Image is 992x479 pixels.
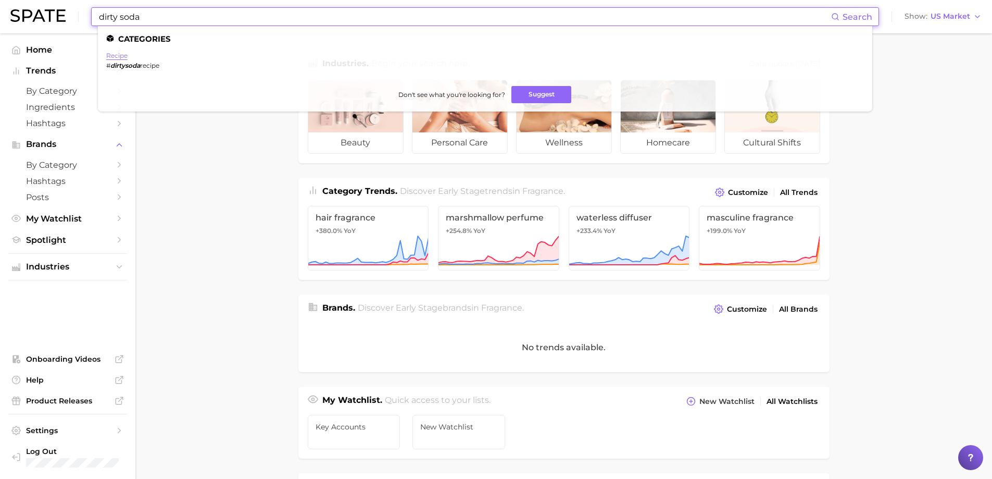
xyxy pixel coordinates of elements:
[10,9,66,22] img: SPATE
[8,99,127,115] a: Ingredients
[308,206,429,271] a: hair fragrance+380.0% YoY
[446,227,472,235] span: +254.8%
[8,211,127,227] a: My Watchlist
[106,52,128,59] a: recipe
[322,394,382,409] h1: My Watchlist.
[322,303,355,313] span: Brands .
[106,62,110,69] span: #
[308,415,400,449] a: Key Accounts
[780,188,818,197] span: All Trends
[777,186,820,200] a: All Trends
[724,80,820,154] a: cultural shifts
[344,227,356,235] span: YoY
[26,45,109,55] span: Home
[473,227,485,235] span: YoY
[26,262,109,272] span: Industries
[767,397,818,406] span: All Watchlists
[8,83,127,99] a: by Category
[400,186,565,196] span: Discover Early Stage trends in .
[420,423,497,431] span: New Watchlist
[699,397,755,406] span: New Watchlist
[8,232,127,248] a: Spotlight
[26,102,109,112] span: Ingredients
[728,188,768,197] span: Customize
[620,80,716,154] a: homecare
[358,303,524,313] span: Discover Early Stage brands in .
[779,305,818,314] span: All Brands
[26,118,109,128] span: Hashtags
[26,176,109,186] span: Hashtags
[316,227,342,235] span: +380.0%
[26,160,109,170] span: by Category
[8,189,127,205] a: Posts
[734,227,746,235] span: YoY
[8,351,127,367] a: Onboarding Videos
[516,80,612,154] a: wellness
[412,80,508,154] a: personal care
[8,393,127,409] a: Product Releases
[776,302,820,316] a: All Brands
[8,372,127,388] a: Help
[398,91,505,99] span: Don't see what you're looking for?
[8,423,127,438] a: Settings
[412,415,505,449] a: New Watchlist
[385,394,491,409] h2: Quick access to your lists.
[576,213,682,223] span: waterless diffuser
[905,14,927,19] span: Show
[26,375,109,385] span: Help
[412,132,507,153] span: personal care
[517,132,611,153] span: wellness
[931,14,970,19] span: US Market
[522,186,563,196] span: fragrance
[8,42,127,58] a: Home
[727,305,767,314] span: Customize
[902,10,984,23] button: ShowUS Market
[725,132,820,153] span: cultural shifts
[106,34,864,43] li: Categories
[26,426,109,435] span: Settings
[711,302,769,316] button: Customize
[26,192,109,202] span: Posts
[298,323,830,372] div: No trends available.
[8,157,127,173] a: by Category
[8,63,127,79] button: Trends
[843,12,872,22] span: Search
[446,213,551,223] span: marshmallow perfume
[699,206,820,271] a: masculine fragrance+199.0% YoY
[438,206,559,271] a: marshmallow perfume+254.8% YoY
[26,447,132,456] span: Log Out
[308,80,404,154] a: beauty
[26,396,109,406] span: Product Releases
[621,132,715,153] span: homecare
[316,213,421,223] span: hair fragrance
[8,259,127,275] button: Industries
[98,8,831,26] input: Search here for a brand, industry, or ingredient
[569,206,690,271] a: waterless diffuser+233.4% YoY
[481,303,522,313] span: fragrance
[604,227,616,235] span: YoY
[110,62,140,69] em: dirtysoda
[140,62,159,69] span: recipe
[26,354,109,364] span: Onboarding Videos
[8,115,127,131] a: Hashtags
[316,423,393,431] span: Key Accounts
[576,227,602,235] span: +233.4%
[26,86,109,96] span: by Category
[322,186,397,196] span: Category Trends .
[8,444,127,471] a: Log out. Currently logged in with e-mail laura.epstein@givaudan.com.
[26,214,109,224] span: My Watchlist
[308,132,403,153] span: beauty
[764,395,820,409] a: All Watchlists
[707,227,732,235] span: +199.0%
[26,235,109,245] span: Spotlight
[8,173,127,189] a: Hashtags
[26,66,109,76] span: Trends
[707,213,812,223] span: masculine fragrance
[511,86,571,103] button: Suggest
[684,394,757,409] button: New Watchlist
[8,137,127,152] button: Brands
[26,140,109,149] span: Brands
[712,185,770,200] button: Customize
